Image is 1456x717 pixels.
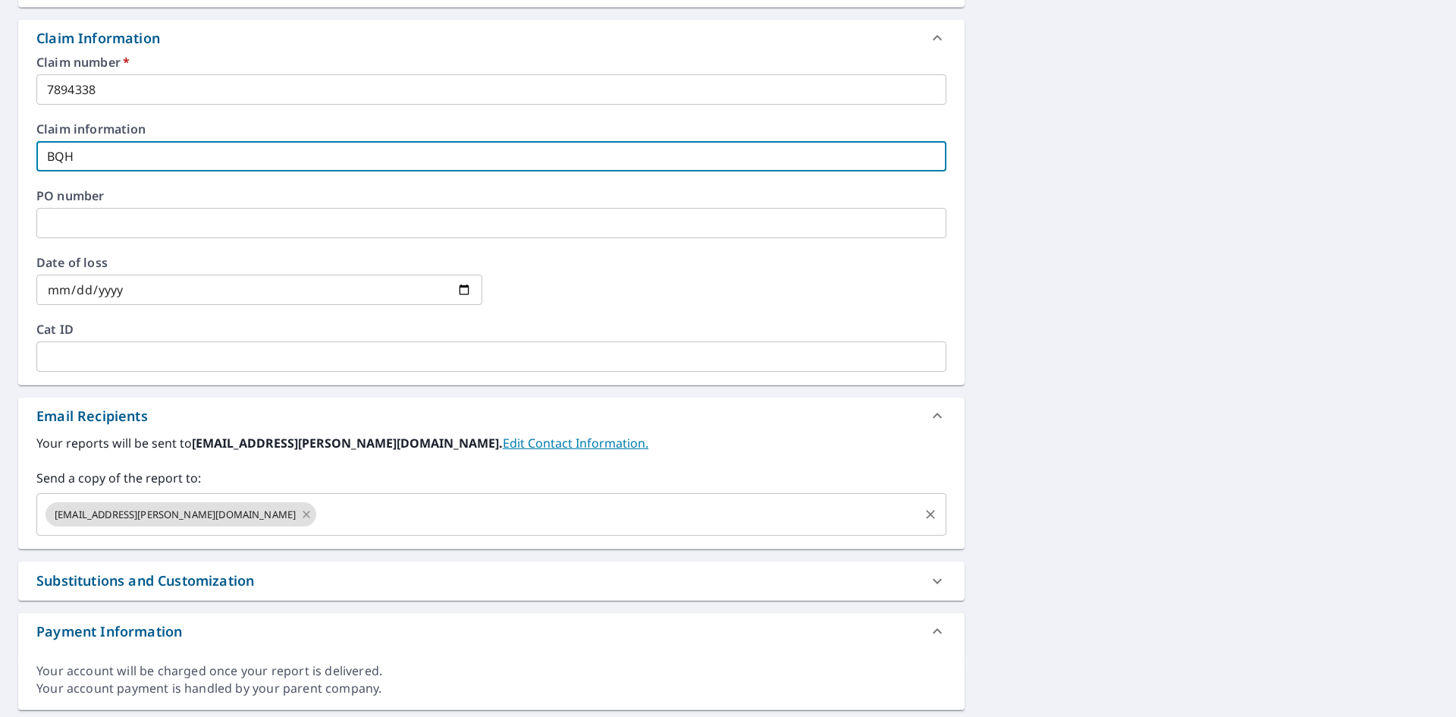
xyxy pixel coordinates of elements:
div: Your account will be charged once your report is delivered. [36,662,946,680]
a: EditContactInfo [503,435,648,451]
b: [EMAIL_ADDRESS][PERSON_NAME][DOMAIN_NAME]. [192,435,503,451]
div: [EMAIL_ADDRESS][PERSON_NAME][DOMAIN_NAME] [45,502,316,527]
label: Date of loss [36,256,482,269]
label: PO number [36,190,946,202]
div: Substitutions and Customization [18,561,965,600]
div: Email Recipients [18,398,965,434]
label: Cat ID [36,323,946,335]
div: Payment Information [36,621,182,642]
div: Claim Information [36,28,160,49]
label: Send a copy of the report to: [36,469,946,487]
span: [EMAIL_ADDRESS][PERSON_NAME][DOMAIN_NAME] [45,508,305,522]
div: Claim Information [18,20,965,56]
label: Claim information [36,123,946,135]
div: Email Recipients [36,406,148,426]
label: Claim number [36,56,946,68]
label: Your reports will be sent to [36,434,946,452]
div: Your account payment is handled by your parent company. [36,680,946,697]
div: Substitutions and Customization [36,571,254,591]
div: Payment Information [18,613,965,649]
button: Clear [920,504,941,525]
